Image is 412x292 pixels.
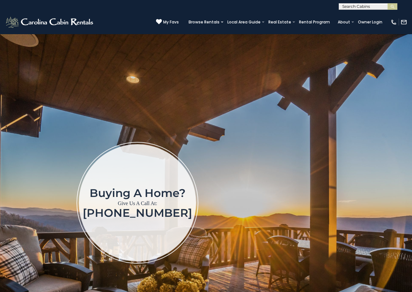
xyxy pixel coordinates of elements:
[83,206,192,220] a: [PHONE_NUMBER]
[334,18,353,27] a: About
[156,19,179,25] a: My Favs
[265,18,294,27] a: Real Estate
[185,18,223,27] a: Browse Rentals
[355,18,386,27] a: Owner Login
[5,16,95,29] img: White-1-2.png
[296,18,333,27] a: Rental Program
[401,19,407,25] img: mail-regular-white.png
[83,199,192,208] p: Give Us A Call At:
[391,19,397,25] img: phone-regular-white.png
[224,18,264,27] a: Local Area Guide
[163,19,179,25] span: My Favs
[83,187,192,199] h1: Buying a home?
